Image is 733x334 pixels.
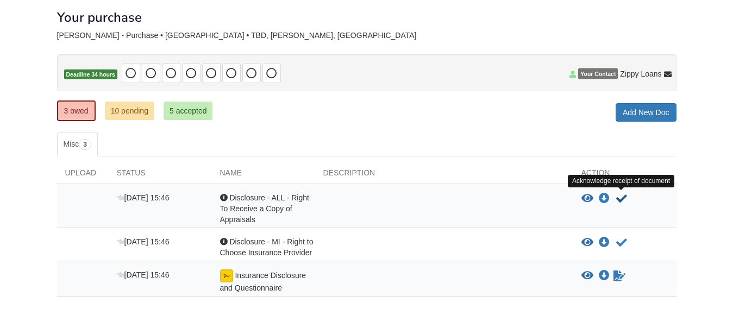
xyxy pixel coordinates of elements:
[568,175,674,187] div: Acknowledge receipt of document
[573,167,676,184] div: Action
[164,102,213,120] a: 5 accepted
[615,236,628,249] button: Acknowledge receipt of document
[117,237,170,246] span: [DATE] 15:46
[581,193,593,204] button: View Disclosure - ALL - Right To Receive a Copy of Appraisals
[599,194,610,203] a: Download Disclosure - ALL - Right To Receive a Copy of Appraisals
[109,167,212,184] div: Status
[57,100,96,121] a: 3 owed
[57,10,142,24] h1: Your purchase
[220,269,233,282] img: esign icon
[599,272,610,280] a: Download Insurance Disclosure and Questionnaire
[599,238,610,247] a: Download Disclosure - MI - Right to Choose Insurance Provider
[612,269,627,282] a: Waiting for your co-borrower to e-sign
[220,237,314,257] span: Disclosure - MI - Right to Choose Insurance Provider
[581,270,593,281] button: View Insurance Disclosure and Questionnaire
[220,271,306,292] span: Insurance Disclosure and Questionnaire
[581,237,593,248] button: View Disclosure - MI - Right to Choose Insurance Provider
[578,68,618,79] span: Your Contact
[615,192,628,205] button: Acknowledge receipt of document
[57,133,98,156] a: Misc
[220,193,309,224] span: Disclosure - ALL - Right To Receive a Copy of Appraisals
[79,139,91,150] span: 3
[57,167,109,184] div: Upload
[315,167,573,184] div: Description
[105,102,154,120] a: 10 pending
[117,193,170,202] span: [DATE] 15:46
[117,270,170,279] span: [DATE] 15:46
[620,68,661,79] span: Zippy Loans
[64,70,117,80] span: Deadline 34 hours
[616,103,676,122] a: Add New Doc
[212,167,315,184] div: Name
[57,31,676,40] div: [PERSON_NAME] - Purchase • [GEOGRAPHIC_DATA] • TBD, [PERSON_NAME], [GEOGRAPHIC_DATA]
